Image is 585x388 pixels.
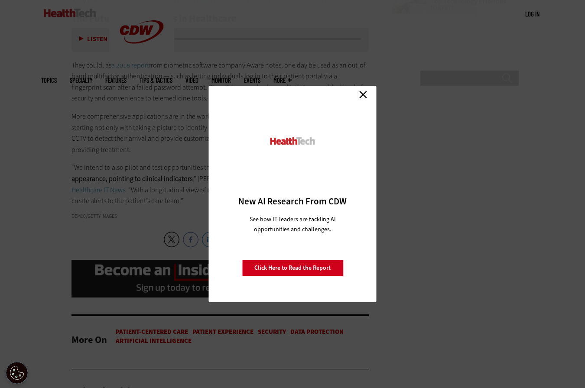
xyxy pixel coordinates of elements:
[6,362,28,384] div: Cookie Settings
[239,214,346,234] p: See how IT leaders are tackling AI opportunities and challenges.
[242,260,343,276] a: Click Here to Read the Report
[357,88,370,101] a: Close
[269,136,316,145] img: HealthTech_0.png
[224,195,361,207] h3: New AI Research From CDW
[6,362,28,384] button: Open Preferences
